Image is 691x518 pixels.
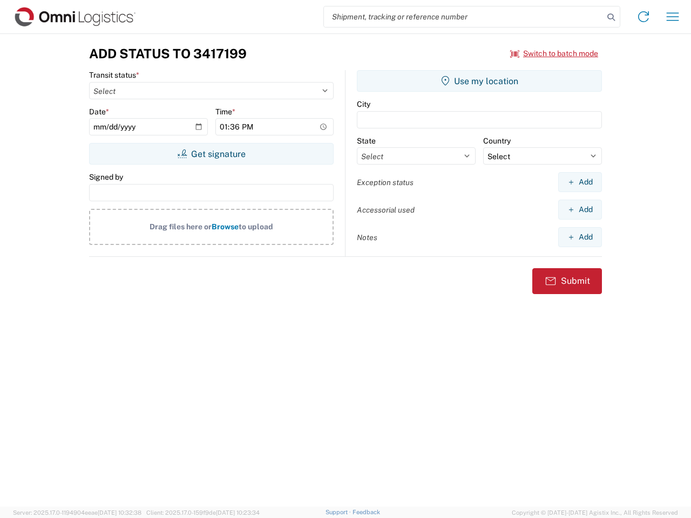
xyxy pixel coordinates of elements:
span: Server: 2025.17.0-1194904eeae [13,509,141,516]
span: Browse [212,222,239,231]
input: Shipment, tracking or reference number [324,6,604,27]
label: Country [483,136,511,146]
label: Time [215,107,235,117]
button: Add [558,200,602,220]
button: Use my location [357,70,602,92]
label: Notes [357,233,377,242]
button: Submit [532,268,602,294]
a: Feedback [353,509,380,515]
label: Date [89,107,109,117]
label: Exception status [357,178,414,187]
label: Signed by [89,172,123,182]
button: Switch to batch mode [510,45,598,63]
span: Client: 2025.17.0-159f9de [146,509,260,516]
label: Transit status [89,70,139,80]
span: Copyright © [DATE]-[DATE] Agistix Inc., All Rights Reserved [512,508,678,517]
label: Accessorial used [357,205,415,215]
a: Support [326,509,353,515]
span: [DATE] 10:23:34 [216,509,260,516]
label: City [357,99,370,109]
h3: Add Status to 3417199 [89,46,247,62]
span: to upload [239,222,273,231]
button: Add [558,227,602,247]
button: Add [558,172,602,192]
button: Get signature [89,143,334,165]
span: Drag files here or [150,222,212,231]
span: [DATE] 10:32:38 [98,509,141,516]
label: State [357,136,376,146]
